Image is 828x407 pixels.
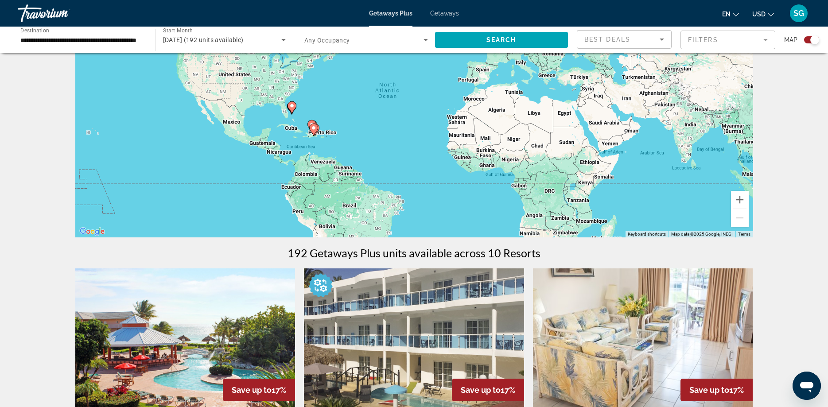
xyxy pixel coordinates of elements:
[793,9,804,18] span: SG
[452,379,524,401] div: 17%
[78,226,107,237] img: Google
[461,385,501,395] span: Save up to
[20,27,49,33] span: Destination
[78,226,107,237] a: Open this area in Google Maps (opens a new window)
[223,379,295,401] div: 17%
[628,231,666,237] button: Keyboard shortcuts
[584,36,630,43] span: Best Deals
[787,4,810,23] button: User Menu
[163,36,244,43] span: [DATE] (192 units available)
[731,191,749,209] button: Zoom in
[163,27,193,34] span: Start Month
[304,37,350,44] span: Any Occupancy
[752,11,766,18] span: USD
[680,30,775,50] button: Filter
[369,10,412,17] a: Getaways Plus
[232,385,272,395] span: Save up to
[430,10,459,17] a: Getaways
[722,8,739,20] button: Change language
[784,34,797,46] span: Map
[731,209,749,227] button: Zoom out
[752,8,774,20] button: Change currency
[288,246,540,260] h1: 192 Getaways Plus units available across 10 Resorts
[671,232,733,236] span: Map data ©2025 Google, INEGI
[18,2,106,25] a: Travorium
[584,34,664,45] mat-select: Sort by
[689,385,729,395] span: Save up to
[722,11,731,18] span: en
[435,32,568,48] button: Search
[680,379,753,401] div: 17%
[486,36,517,43] span: Search
[793,372,821,400] iframe: Button to launch messaging window
[738,232,750,236] a: Terms (opens in new tab)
